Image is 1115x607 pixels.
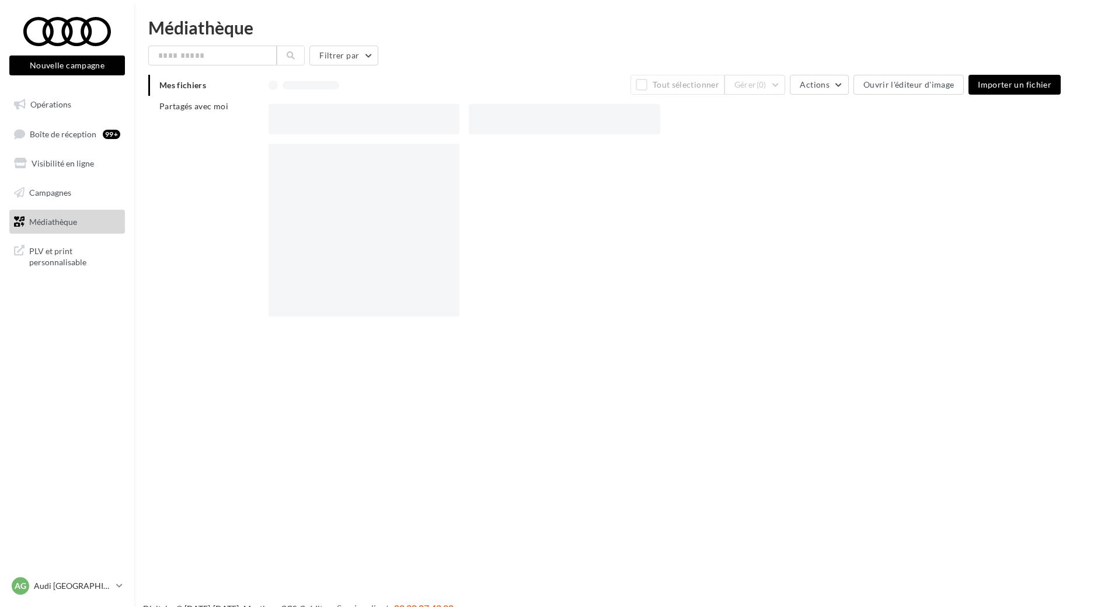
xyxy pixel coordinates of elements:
a: AG Audi [GEOGRAPHIC_DATA] [9,575,125,597]
a: Visibilité en ligne [7,151,127,176]
button: Importer un fichier [968,75,1061,95]
a: PLV et print personnalisable [7,238,127,273]
span: Importer un fichier [978,79,1051,89]
span: Mes fichiers [159,80,206,90]
div: 99+ [103,130,120,139]
span: AG [15,580,26,592]
div: Médiathèque [148,19,1101,36]
button: Ouvrir l'éditeur d'image [853,75,964,95]
span: PLV et print personnalisable [29,243,120,268]
p: Audi [GEOGRAPHIC_DATA] [34,580,111,592]
span: Médiathèque [29,216,77,226]
span: Boîte de réception [30,129,96,138]
span: Visibilité en ligne [32,158,94,168]
span: (0) [757,80,766,89]
a: Boîte de réception99+ [7,122,127,147]
button: Tout sélectionner [630,75,724,95]
a: Opérations [7,92,127,117]
button: Nouvelle campagne [9,56,125,75]
a: Médiathèque [7,210,127,234]
span: Campagnes [29,188,71,197]
span: Actions [800,79,829,89]
span: Opérations [30,99,71,109]
button: Filtrer par [309,46,378,65]
button: Actions [790,75,848,95]
a: Campagnes [7,181,127,205]
span: Partagés avec moi [159,101,228,111]
button: Gérer(0) [724,75,786,95]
